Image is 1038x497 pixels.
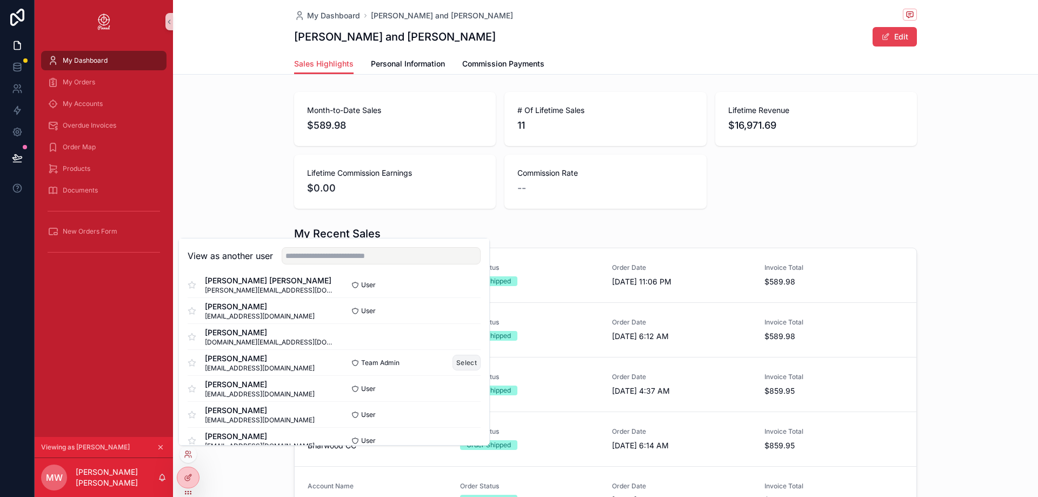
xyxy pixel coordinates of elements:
[205,338,334,347] span: [DOMAIN_NAME][EMAIL_ADDRESS][DOMAIN_NAME]
[517,181,526,196] span: --
[371,10,513,21] a: [PERSON_NAME] and [PERSON_NAME]
[205,442,315,450] span: [EMAIL_ADDRESS][DOMAIN_NAME]
[205,405,315,416] span: [PERSON_NAME]
[764,427,904,436] span: Invoice Total
[205,364,315,373] span: [EMAIL_ADDRESS][DOMAIN_NAME]
[764,482,904,491] span: Invoice Total
[308,482,447,491] span: Account Name
[460,373,600,381] span: Order Status
[612,427,751,436] span: Order Date
[41,222,167,241] a: New Orders Form
[63,100,103,108] span: My Accounts
[205,390,315,399] span: [EMAIL_ADDRESS][DOMAIN_NAME]
[205,312,315,321] span: [EMAIL_ADDRESS][DOMAIN_NAME]
[76,467,158,488] p: [PERSON_NAME] [PERSON_NAME]
[361,410,376,419] span: User
[294,226,381,241] h1: My Recent Sales
[307,168,483,178] span: Lifetime Commission Earnings
[612,263,751,272] span: Order Date
[460,263,600,272] span: Order Status
[453,355,481,370] button: Select
[460,427,600,436] span: Order Status
[294,58,354,69] span: Sales Highlights
[728,118,904,133] span: $16,971.69
[612,318,751,327] span: Order Date
[307,181,483,196] span: $0.00
[294,29,496,44] h1: [PERSON_NAME] and [PERSON_NAME]
[764,331,904,342] span: $589.98
[205,416,315,425] span: [EMAIL_ADDRESS][DOMAIN_NAME]
[371,54,445,76] a: Personal Information
[307,10,360,21] span: My Dashboard
[188,249,273,262] h2: View as another user
[63,186,98,195] span: Documents
[361,281,376,289] span: User
[612,373,751,381] span: Order Date
[294,10,360,21] a: My Dashboard
[205,286,334,295] span: [PERSON_NAME][EMAIL_ADDRESS][DOMAIN_NAME]
[205,327,334,338] span: [PERSON_NAME]
[764,373,904,381] span: Invoice Total
[460,482,600,491] span: Order Status
[361,307,376,315] span: User
[764,263,904,272] span: Invoice Total
[308,440,356,451] span: Briarwood CC
[612,482,751,491] span: Order Date
[63,78,95,87] span: My Orders
[41,51,167,70] a: My Dashboard
[46,471,63,484] span: MW
[35,43,173,275] div: scrollable content
[361,436,376,445] span: User
[205,379,315,390] span: [PERSON_NAME]
[371,58,445,69] span: Personal Information
[764,440,904,451] span: $859.95
[63,227,117,236] span: New Orders Form
[873,27,917,47] button: Edit
[41,137,167,157] a: Order Map
[205,431,315,442] span: [PERSON_NAME]
[95,13,112,30] img: App logo
[63,56,108,65] span: My Dashboard
[361,385,376,393] span: User
[41,116,167,135] a: Overdue Invoices
[728,105,904,116] span: Lifetime Revenue
[41,72,167,92] a: My Orders
[307,105,483,116] span: Month-to-Date Sales
[462,54,544,76] a: Commission Payments
[460,318,600,327] span: Order Status
[517,118,693,133] span: 11
[63,121,116,130] span: Overdue Invoices
[764,276,904,287] span: $589.98
[294,54,354,75] a: Sales Highlights
[205,353,315,364] span: [PERSON_NAME]
[63,143,96,151] span: Order Map
[307,118,483,133] span: $589.98
[205,301,315,312] span: [PERSON_NAME]
[41,94,167,114] a: My Accounts
[63,164,90,173] span: Products
[764,386,904,396] span: $859.95
[612,386,751,396] span: [DATE] 4:37 AM
[612,440,751,451] span: [DATE] 6:14 AM
[517,168,693,178] span: Commission Rate
[612,276,751,287] span: [DATE] 11:06 PM
[612,331,751,342] span: [DATE] 6:12 AM
[764,318,904,327] span: Invoice Total
[41,443,130,452] span: Viewing as [PERSON_NAME]
[41,159,167,178] a: Products
[361,359,400,367] span: Team Admin
[462,58,544,69] span: Commission Payments
[41,181,167,200] a: Documents
[517,105,693,116] span: # Of Lifetime Sales
[205,275,334,286] span: [PERSON_NAME] [PERSON_NAME]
